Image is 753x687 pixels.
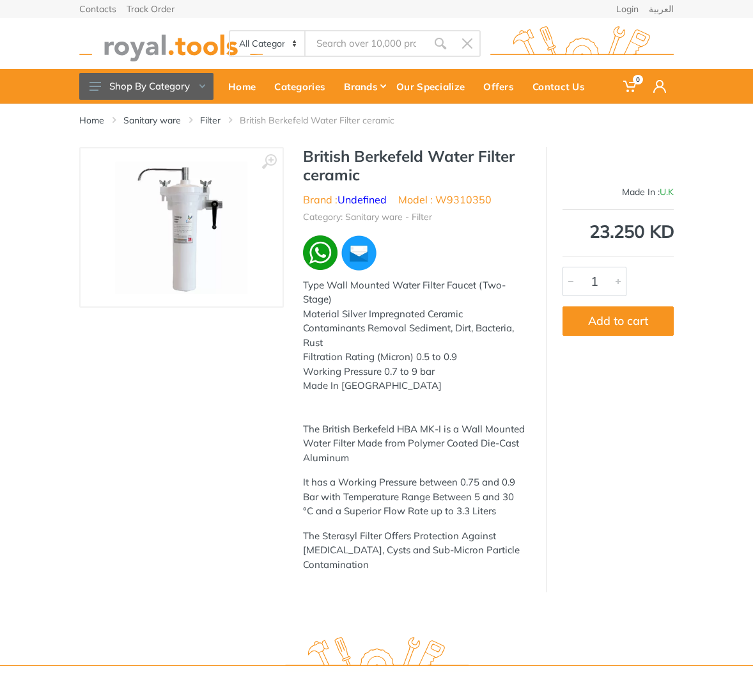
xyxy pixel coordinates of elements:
[303,321,527,350] div: Contaminants Removal Sediment, Dirt, Bacteria, Rust
[649,4,674,13] a: العربية
[391,69,477,104] a: Our Specialize
[303,365,527,379] div: Working Pressure 0.7 to 9 bar
[477,73,527,100] div: Offers
[563,306,674,336] button: Add to cart
[527,69,598,104] a: Contact Us
[340,234,378,272] img: ma.webp
[79,114,104,127] a: Home
[633,75,643,84] span: 0
[660,186,674,198] span: U.K
[303,235,338,270] img: wa.webp
[240,114,414,127] li: British Berkefeld Water Filter ceramic
[268,69,338,104] a: Categories
[127,4,175,13] a: Track Order
[303,210,432,224] li: Category: Sanitary ware - Filter
[79,73,213,100] button: Shop By Category
[306,30,427,57] input: Site search
[200,114,221,127] a: Filter
[563,223,674,241] div: 23.250 KD
[303,192,387,207] li: Brand :
[222,69,268,104] a: Home
[79,114,674,127] nav: breadcrumb
[116,161,248,294] img: Royal Tools - British Berkefeld Water Filter ceramic
[477,69,527,104] a: Offers
[230,31,306,56] select: Category
[285,637,469,672] img: royal.tools Logo
[303,379,527,572] div: Made In [GEOGRAPHIC_DATA] The Sterasyl Filter Offers Protection Against [MEDICAL_DATA], Cysts and...
[635,154,674,186] img: Undefined
[303,307,527,322] div: Material Silver Impregnated Ceramic
[616,4,639,13] a: Login
[79,26,263,61] img: royal.tools Logo
[79,4,116,13] a: Contacts
[268,73,338,100] div: Categories
[303,350,527,365] div: Filtration Rating (Micron) 0.5 to 0.9
[398,192,492,207] li: Model : W9310350
[303,278,527,307] div: Type Wall Mounted Water Filter Faucet (Two-Stage)
[391,73,477,100] div: Our Specialize
[222,73,268,100] div: Home
[490,26,674,61] img: royal.tools Logo
[338,73,391,100] div: Brands
[303,422,527,466] p: The British Berkefeld HBA MK-I is a Wall Mounted Water Filter Made from Polymer Coated Die-Cast A...
[303,147,527,184] h1: British Berkefeld Water Filter ceramic
[527,73,598,100] div: Contact Us
[616,69,646,104] a: 0
[338,193,387,206] a: Undefined
[303,475,527,519] p: It has a Working Pressure between 0.75 and 0.9 Bar with Temperature Range Between 5 and 30 °C and...
[123,114,181,127] a: Sanitary ware
[563,186,674,199] div: Made In :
